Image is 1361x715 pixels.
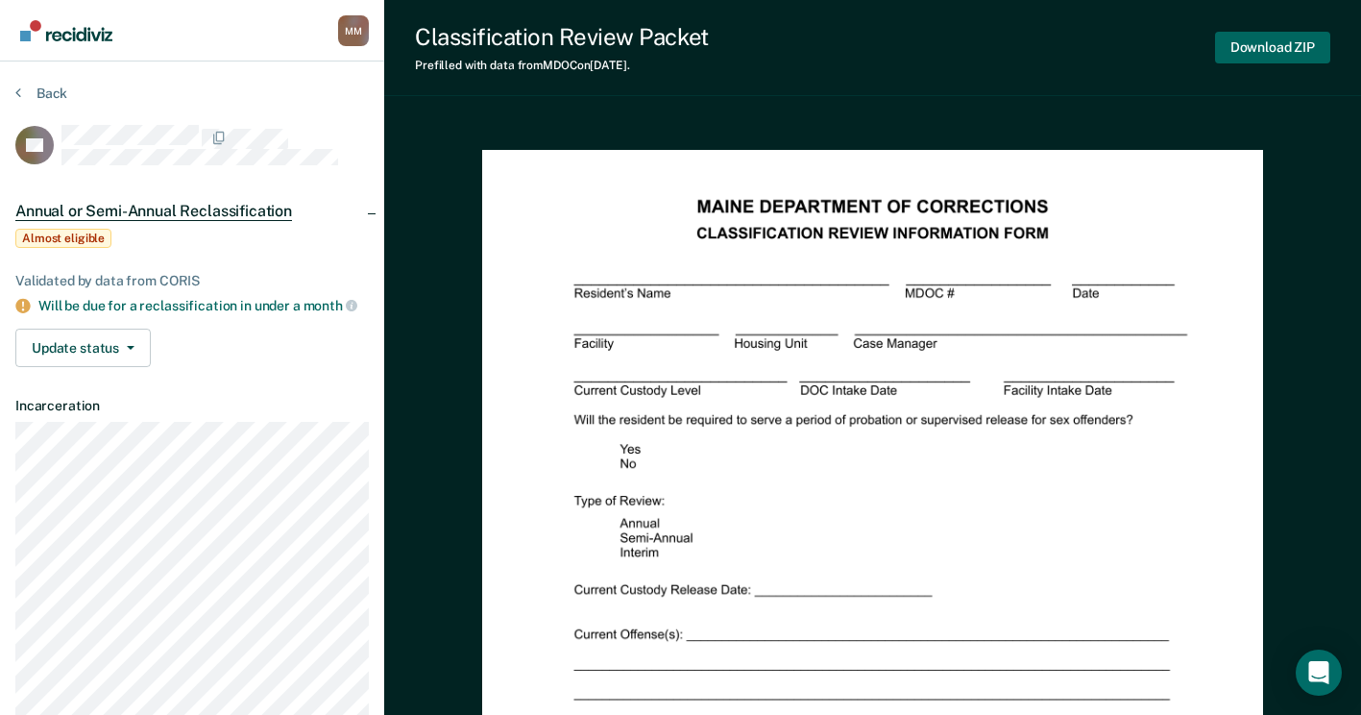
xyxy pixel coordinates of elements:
div: Will be due for a reclassification in under a month [38,297,369,314]
button: Back [15,85,67,102]
button: Profile dropdown button [338,15,369,46]
button: Update status [15,329,151,367]
span: Almost eligible [15,229,111,248]
button: Download ZIP [1215,32,1330,63]
dt: Incarceration [15,398,369,414]
div: Classification Review Packet [415,23,709,51]
div: Open Intercom Messenger [1296,650,1342,696]
div: M M [338,15,369,46]
span: Annual or Semi-Annual Reclassification [15,202,292,221]
div: Prefilled with data from MDOC on [DATE] . [415,59,709,72]
div: Validated by data from CORIS [15,273,369,289]
img: Recidiviz [20,20,112,41]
